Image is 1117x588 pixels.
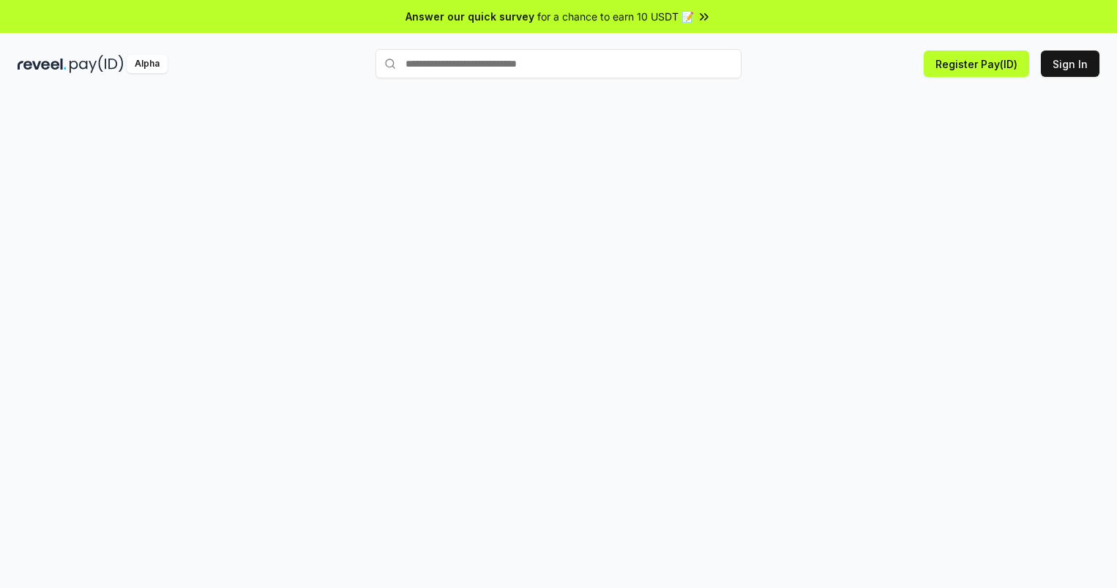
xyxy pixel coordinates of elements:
[406,9,534,24] span: Answer our quick survey
[1041,51,1099,77] button: Sign In
[537,9,694,24] span: for a chance to earn 10 USDT 📝
[924,51,1029,77] button: Register Pay(ID)
[70,55,124,73] img: pay_id
[18,55,67,73] img: reveel_dark
[127,55,168,73] div: Alpha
